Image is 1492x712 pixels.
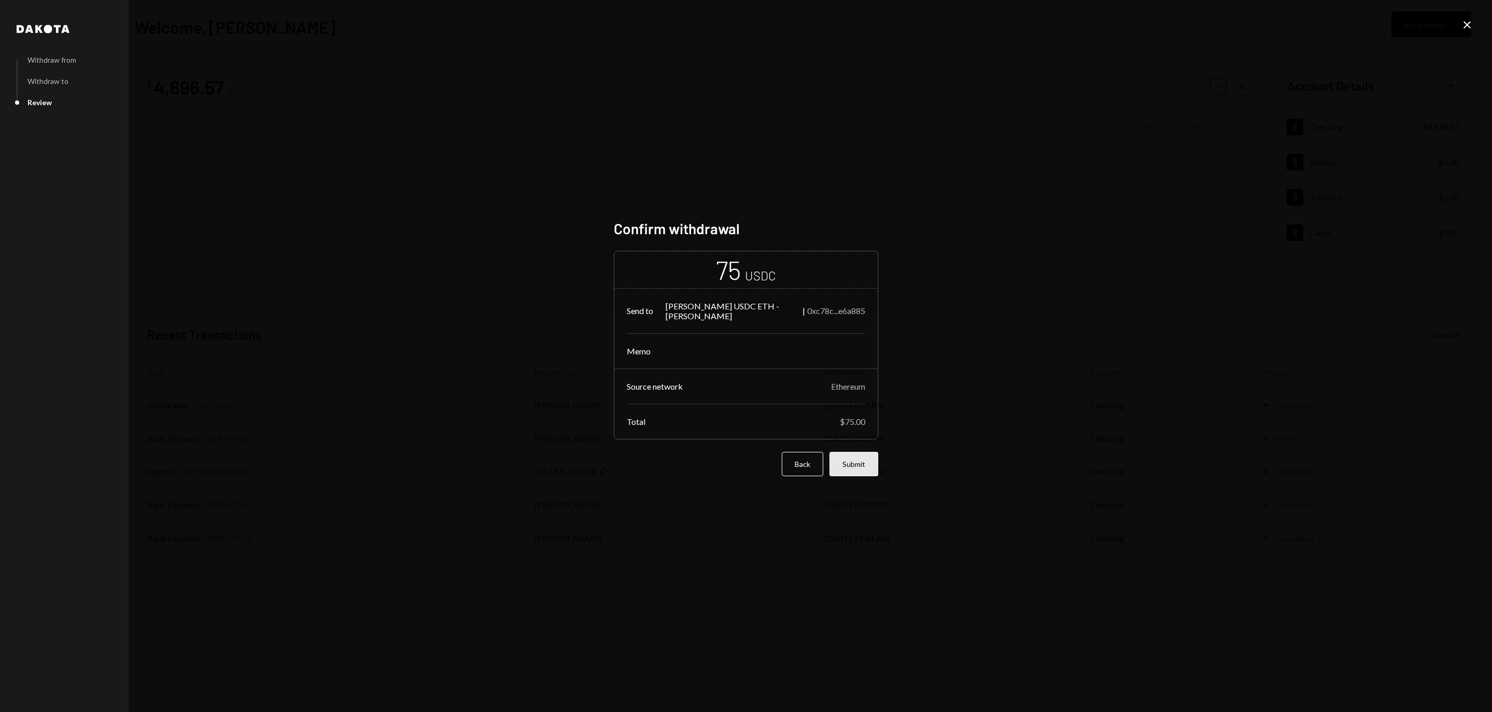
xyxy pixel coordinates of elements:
div: [PERSON_NAME] USDC ETH - [PERSON_NAME] [666,301,800,321]
div: Memo [627,346,651,356]
div: Withdraw from [27,55,76,64]
button: Submit [829,452,878,476]
div: | [803,306,805,316]
div: Review [27,98,52,107]
div: Total [627,417,645,426]
div: Source network [627,381,683,391]
div: 0xc78c...e6a885 [807,306,865,316]
div: Withdraw to [27,77,68,86]
h2: Confirm withdrawal [614,219,878,239]
div: Ethereum [831,381,865,391]
div: USDC [745,267,776,284]
div: $75.00 [840,417,865,426]
button: Back [782,452,823,476]
div: 75 [716,253,741,286]
div: Send to [627,306,653,316]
